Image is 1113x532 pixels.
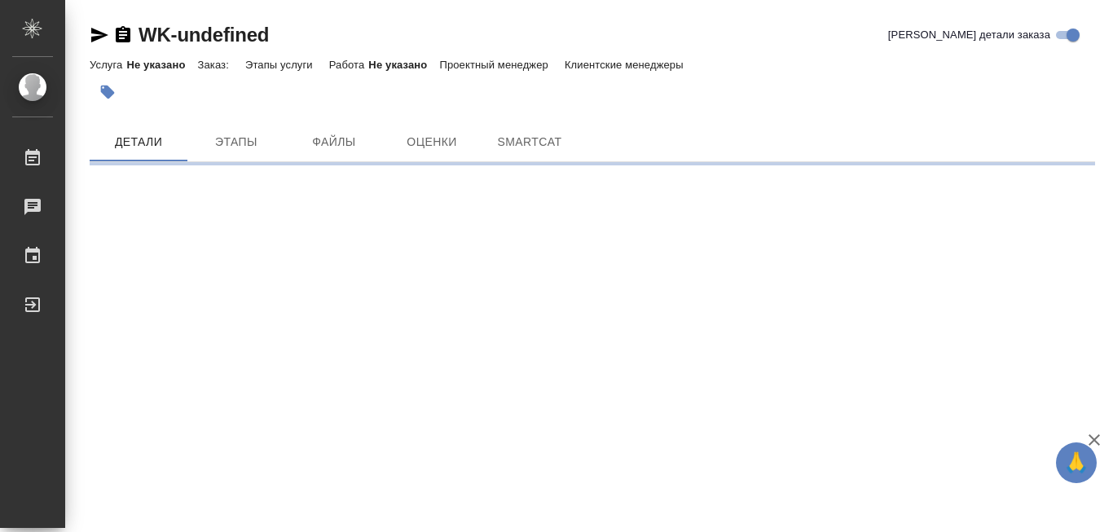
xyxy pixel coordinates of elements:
p: Клиентские менеджеры [565,59,688,71]
span: 🙏 [1062,446,1090,480]
span: Оценки [393,132,471,152]
span: [PERSON_NAME] детали заказа [888,27,1050,43]
a: WK-undefined [139,24,269,46]
span: Файлы [295,132,373,152]
p: Заказ: [197,59,232,71]
span: Детали [99,132,178,152]
button: 🙏 [1056,442,1097,483]
p: Не указано [126,59,197,71]
p: Проектный менеджер [439,59,552,71]
p: Услуга [90,59,126,71]
button: Скопировать ссылку для ЯМессенджера [90,25,109,45]
span: SmartCat [491,132,569,152]
span: Этапы [197,132,275,152]
p: Работа [329,59,369,71]
button: Скопировать ссылку [113,25,133,45]
p: Этапы услуги [245,59,317,71]
button: Добавить тэг [90,74,125,110]
p: Не указано [368,59,439,71]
